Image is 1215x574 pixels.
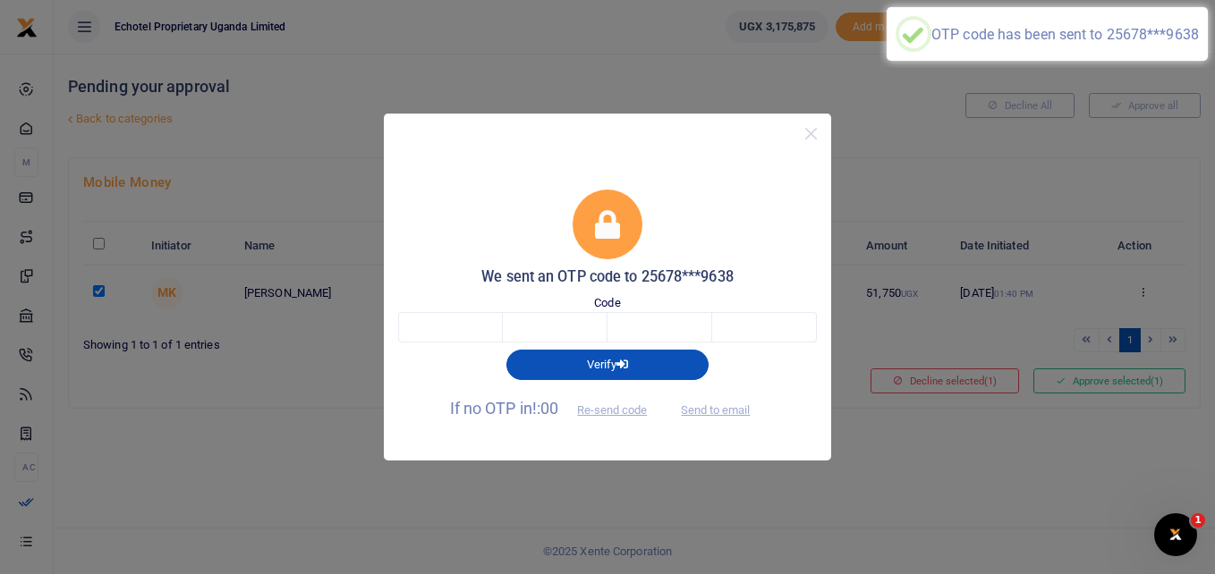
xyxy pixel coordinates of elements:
div: OTP code has been sent to 25678***9638 [931,26,1199,43]
iframe: Intercom live chat [1154,513,1197,556]
label: Code [594,294,620,312]
button: Verify [506,350,709,380]
span: !:00 [532,399,558,418]
button: Close [798,121,824,147]
h5: We sent an OTP code to 25678***9638 [398,268,817,286]
span: 1 [1191,513,1205,528]
span: If no OTP in [450,399,663,418]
